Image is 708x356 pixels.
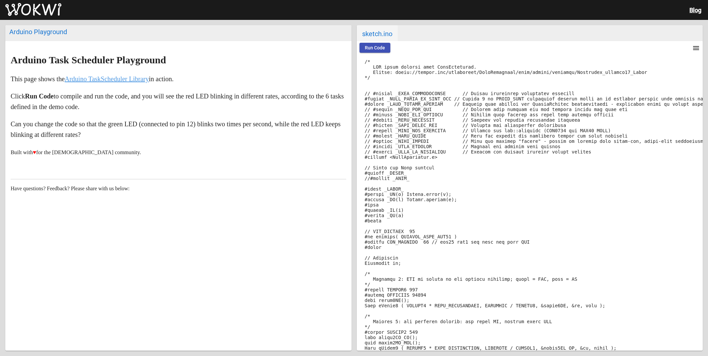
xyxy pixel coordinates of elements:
[359,43,390,53] button: Run Code
[11,119,346,140] p: Can you change the code so that the green LED (connected to pin 12) blinks two times per second, ...
[11,149,141,155] small: Built with for the [DEMOGRAPHIC_DATA] community.
[9,28,348,36] div: Arduino Playground
[689,7,701,14] a: Blog
[692,44,700,52] mat-icon: menu
[11,55,346,65] h2: Arduino Task Scheduler Playground
[357,25,398,41] span: sketch.ino
[25,92,53,100] strong: Run Code
[11,91,346,112] p: Click to compile and run the code, and you will see the red LED blinking in different rates, acco...
[5,3,61,16] img: Wokwi
[11,186,130,191] span: Have questions? Feedback? Please share with us below:
[11,74,346,84] p: This page shows the in action.
[33,149,36,155] span: ♥
[365,45,385,50] span: Run Code
[65,75,149,83] a: Arduino TaskScheduler Library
